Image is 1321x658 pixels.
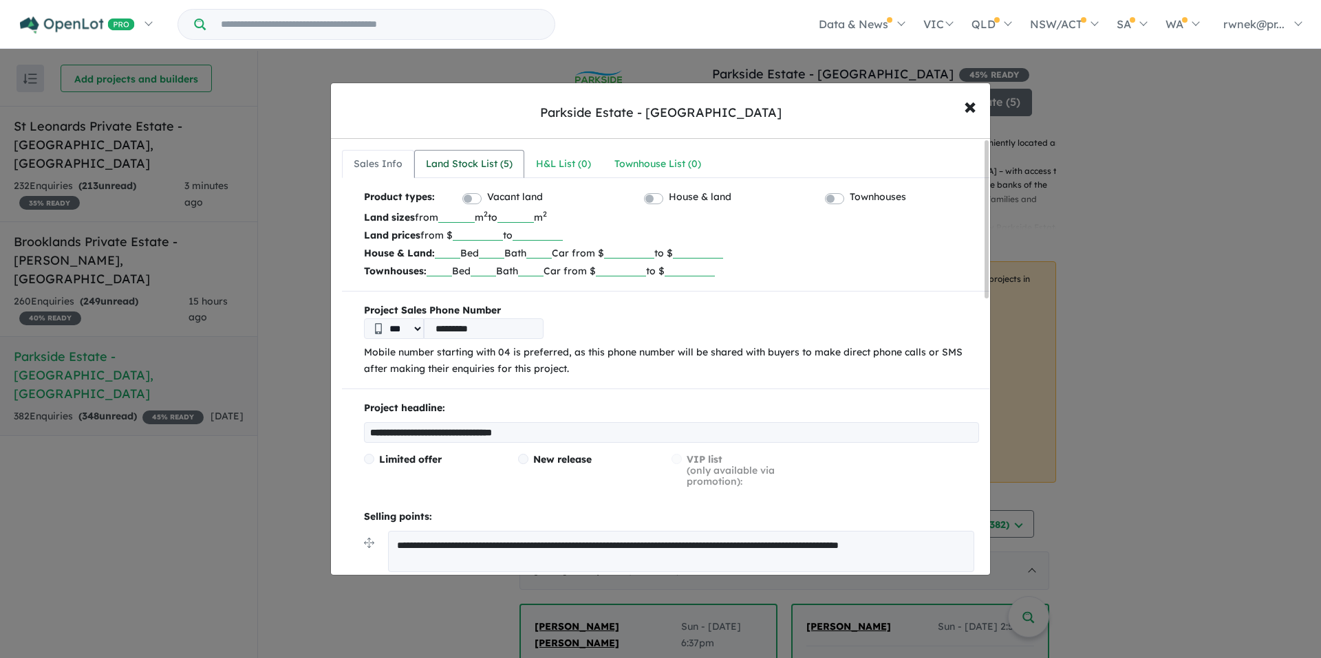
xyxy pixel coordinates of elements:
p: Project headline: [364,400,979,417]
img: Openlot PRO Logo White [20,17,135,34]
div: H&L List ( 0 ) [536,156,591,173]
b: House & Land: [364,247,435,259]
span: × [964,91,976,120]
div: Land Stock List ( 5 ) [426,156,513,173]
input: Try estate name, suburb, builder or developer [208,10,552,39]
img: Phone icon [375,323,382,334]
p: Bed Bath Car from $ to $ [364,244,979,262]
b: Land prices [364,229,420,241]
b: Product types: [364,189,435,208]
span: Limited offer [379,453,442,465]
label: Townhouses [850,189,906,206]
sup: 2 [543,209,547,219]
div: Townhouse List ( 0 ) [614,156,701,173]
b: Project Sales Phone Number [364,303,979,319]
p: Bed Bath Car from $ to $ [364,262,979,280]
label: Vacant land [487,189,543,206]
div: Sales Info [354,156,402,173]
span: New release [533,453,592,465]
b: Townhouses: [364,265,427,277]
b: Land sizes [364,211,415,223]
label: House & land [669,189,731,206]
span: rwnek@pr... [1223,17,1285,31]
div: Parkside Estate - [GEOGRAPHIC_DATA] [540,104,782,122]
sup: 2 [484,209,488,219]
p: Selling points: [364,509,979,525]
img: drag.svg [364,538,374,548]
p: from $ to [364,226,979,244]
p: from m to m [364,208,979,226]
p: Mobile number starting with 04 is preferred, as this phone number will be shared with buyers to m... [364,344,979,377]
